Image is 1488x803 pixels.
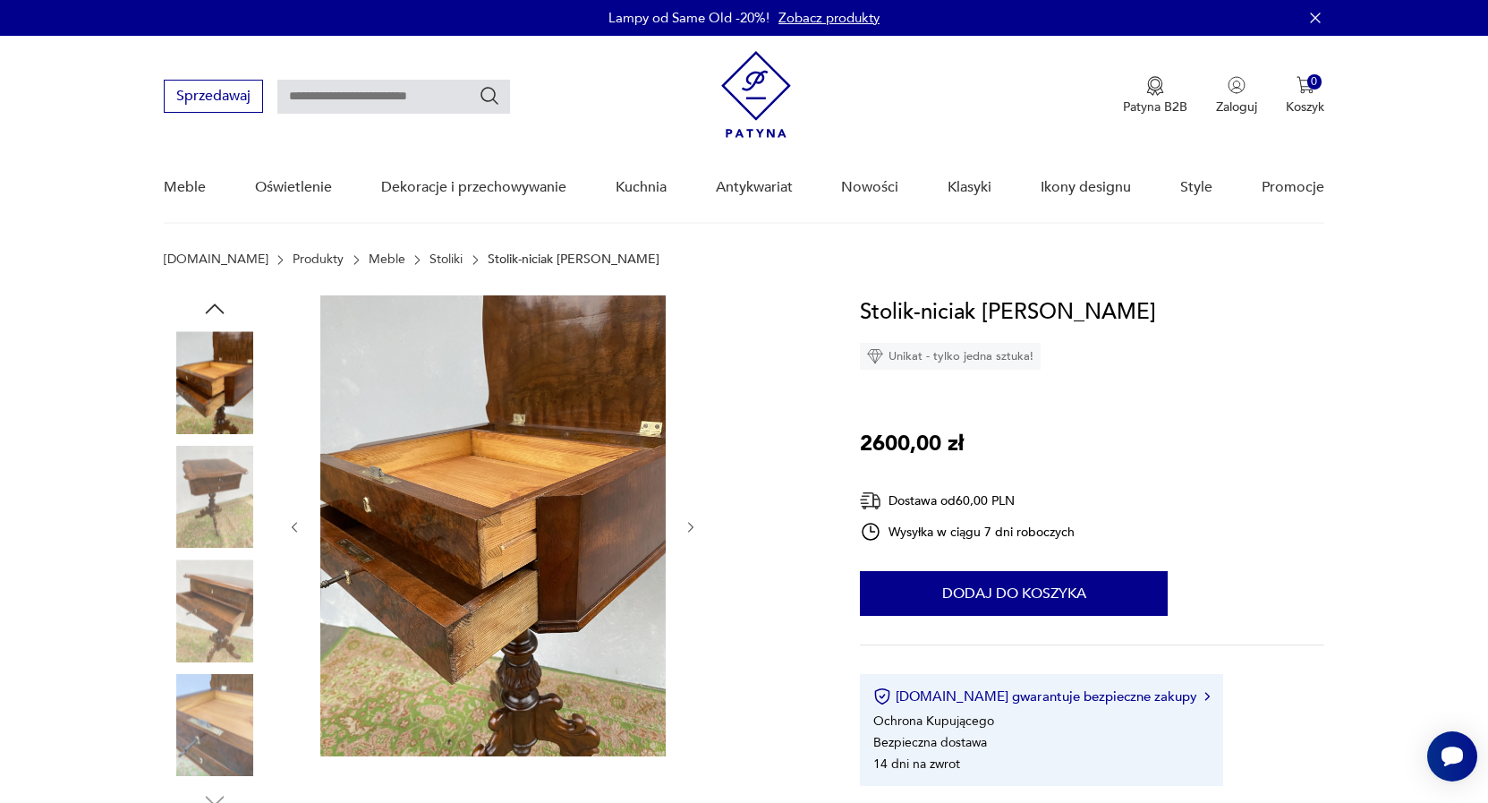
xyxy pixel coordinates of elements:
div: 0 [1307,74,1322,90]
button: [DOMAIN_NAME] gwarantuje bezpieczne zakupy [873,688,1209,705]
button: Patyna B2B [1123,76,1187,115]
p: 2600,00 zł [860,427,964,461]
img: Ikona diamentu [867,348,883,364]
iframe: Smartsupp widget button [1427,731,1477,782]
div: Dostawa od 60,00 PLN [860,490,1075,512]
a: Promocje [1262,153,1324,222]
li: 14 dni na zwrot [873,756,960,773]
p: Zaloguj [1216,98,1257,115]
img: Zdjęcie produktu Stolik-niciak Ludwik Filip [164,674,266,776]
img: Ikona koszyka [1297,76,1314,94]
h1: Stolik-niciak [PERSON_NAME] [860,295,1156,329]
div: Unikat - tylko jedna sztuka! [860,343,1041,370]
a: Oświetlenie [255,153,332,222]
a: Meble [164,153,206,222]
button: Zaloguj [1216,76,1257,115]
a: Nowości [841,153,898,222]
img: Ikona strzałki w prawo [1204,692,1210,701]
img: Ikonka użytkownika [1228,76,1246,94]
p: Stolik-niciak [PERSON_NAME] [488,252,659,267]
a: Stoliki [429,252,463,267]
a: Klasyki [948,153,991,222]
img: Ikona certyfikatu [873,688,891,705]
a: Style [1180,153,1212,222]
p: Patyna B2B [1123,98,1187,115]
a: [DOMAIN_NAME] [164,252,268,267]
a: Antykwariat [716,153,793,222]
a: Sprzedawaj [164,91,263,104]
img: Zdjęcie produktu Stolik-niciak Ludwik Filip [164,331,266,433]
button: Sprzedawaj [164,80,263,113]
a: Zobacz produkty [778,9,880,27]
img: Ikona medalu [1146,76,1164,96]
img: Zdjęcie produktu Stolik-niciak Ludwik Filip [320,295,666,756]
img: Zdjęcie produktu Stolik-niciak Ludwik Filip [164,446,266,548]
a: Kuchnia [616,153,667,222]
button: Dodaj do koszyka [860,571,1168,616]
a: Ikony designu [1041,153,1131,222]
a: Dekoracje i przechowywanie [381,153,566,222]
div: Wysyłka w ciągu 7 dni roboczych [860,521,1075,542]
img: Ikona dostawy [860,490,881,512]
a: Ikona medaluPatyna B2B [1123,76,1187,115]
li: Bezpieczna dostawa [873,734,987,751]
li: Ochrona Kupującego [873,713,994,730]
p: Lampy od Same Old -20%! [608,9,770,27]
img: Patyna - sklep z meblami i dekoracjami vintage [721,51,791,138]
button: Szukaj [479,85,500,107]
a: Meble [369,252,405,267]
button: 0Koszyk [1286,76,1324,115]
a: Produkty [293,252,344,267]
p: Koszyk [1286,98,1324,115]
img: Zdjęcie produktu Stolik-niciak Ludwik Filip [164,560,266,662]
